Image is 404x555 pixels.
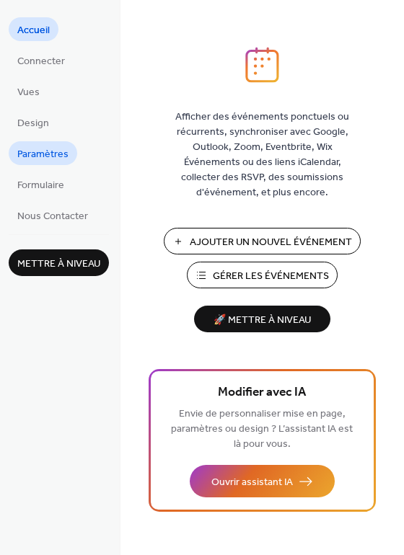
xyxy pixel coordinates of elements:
[190,465,335,497] button: Ouvrir assistant IA
[245,47,278,83] img: logo_icon.svg
[194,306,330,332] button: 🚀 Mettre à niveau
[218,383,306,403] span: Modifier avec IA
[17,116,49,131] span: Design
[190,235,352,250] span: Ajouter Un Nouvel Événement
[9,141,77,165] a: Paramètres
[164,228,361,254] button: Ajouter Un Nouvel Événement
[9,79,48,103] a: Vues
[213,269,329,284] span: Gérer les Événements
[17,23,50,38] span: Accueil
[9,48,74,72] a: Connecter
[171,404,353,454] span: Envie de personnaliser mise en page, paramètres ou design ? L’assistant IA est là pour vous.
[9,17,58,41] a: Accueil
[9,172,73,196] a: Formulaire
[9,203,97,227] a: Nous Contacter
[17,209,88,224] span: Nous Contacter
[9,249,109,276] button: Mettre à niveau
[17,178,64,193] span: Formulaire
[203,311,322,330] span: 🚀 Mettre à niveau
[17,85,40,100] span: Vues
[17,257,100,272] span: Mettre à niveau
[9,110,58,134] a: Design
[17,147,69,162] span: Paramètres
[165,110,360,200] span: Afficher des événements ponctuels ou récurrents, synchroniser avec Google, Outlook, Zoom, Eventbr...
[187,262,338,288] button: Gérer les Événements
[17,54,65,69] span: Connecter
[211,475,293,490] span: Ouvrir assistant IA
